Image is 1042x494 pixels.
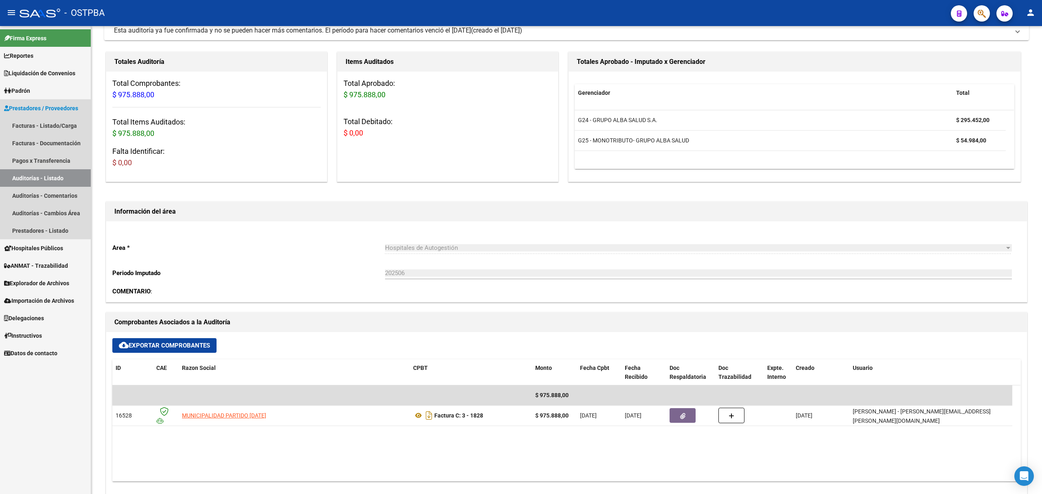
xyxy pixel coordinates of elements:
datatable-header-cell: Monto [532,359,577,386]
span: CAE [156,365,167,371]
datatable-header-cell: CPBT [410,359,532,386]
span: Usuario [853,365,873,371]
div: Open Intercom Messenger [1014,466,1034,486]
span: Hospitales de Autogestión [385,244,458,251]
span: [PERSON_NAME] - [PERSON_NAME][EMAIL_ADDRESS][PERSON_NAME][DOMAIN_NAME] [853,408,991,424]
span: ID [116,365,121,371]
span: $ 975.888,00 [112,129,154,138]
span: Delegaciones [4,314,44,323]
datatable-header-cell: Razon Social [179,359,410,386]
span: Hospitales Públicos [4,244,63,253]
span: Firma Express [4,34,46,43]
span: [DATE] [796,412,812,419]
strong: Factura C: 3 - 1828 [434,412,483,419]
h3: Total Comprobantes: [112,78,321,101]
h3: Total Debitado: [344,116,552,139]
datatable-header-cell: Doc Respaldatoria [666,359,715,386]
i: Descargar documento [424,409,434,422]
h1: Totales Aprobado - Imputado x Gerenciador [577,55,1012,68]
span: Importación de Archivos [4,296,74,305]
h3: Total Items Auditados: [112,116,321,139]
strong: $ 295.452,00 [956,117,989,123]
span: Explorador de Archivos [4,279,69,288]
datatable-header-cell: Usuario [849,359,1012,386]
datatable-header-cell: Fecha Cpbt [577,359,622,386]
span: MUNICIPALIDAD PARTIDO [DATE] [182,412,266,419]
datatable-header-cell: Creado [792,359,849,386]
span: 16528 [116,412,132,419]
strong: $ 975.888,00 [535,412,569,419]
span: Monto [535,365,552,371]
span: Datos de contacto [4,349,57,358]
span: Instructivos [4,331,42,340]
p: Periodo Imputado [112,269,385,278]
h1: Totales Auditoría [114,55,319,68]
span: Fecha Cpbt [580,365,609,371]
span: $ 0,00 [344,129,363,137]
strong: COMENTARIO [112,288,151,295]
span: Reportes [4,51,33,60]
h3: Total Aprobado: [344,78,552,101]
mat-expansion-panel-header: Esta auditoría ya fue confirmada y no se pueden hacer más comentarios. El período para hacer come... [104,21,1029,40]
span: Total [956,90,970,96]
span: Liquidación de Convenios [4,69,75,78]
span: (creado el [DATE]) [471,26,522,35]
span: Exportar Comprobantes [119,342,210,349]
span: CPBT [413,365,428,371]
span: Creado [796,365,814,371]
h1: Comprobantes Asociados a la Auditoría [114,316,1019,329]
h1: Información del área [114,205,1019,218]
datatable-header-cell: Fecha Recibido [622,359,666,386]
datatable-header-cell: Doc Trazabilidad [715,359,764,386]
span: Doc Trazabilidad [718,365,751,380]
h3: Falta Identificar: [112,146,321,168]
span: - OSTPBA [64,4,105,22]
span: Razon Social [182,365,216,371]
span: G24 - GRUPO ALBA SALUD S.A. [578,117,657,123]
span: Expte. Interno [767,365,786,380]
datatable-header-cell: Gerenciador [575,84,953,102]
span: $ 0,00 [112,158,132,167]
span: ANMAT - Trazabilidad [4,261,68,270]
datatable-header-cell: Expte. Interno [764,359,792,386]
span: Padrón [4,86,30,95]
datatable-header-cell: CAE [153,359,179,386]
span: Doc Respaldatoria [670,365,706,380]
div: Esta auditoría ya fue confirmada y no se pueden hacer más comentarios. El período para hacer come... [114,26,471,35]
span: Prestadores / Proveedores [4,104,78,113]
mat-icon: cloud_download [119,340,129,350]
mat-icon: menu [7,8,16,17]
mat-icon: person [1026,8,1035,17]
strong: $ 54.984,00 [956,137,986,144]
datatable-header-cell: Total [953,84,1006,102]
button: Exportar Comprobantes [112,338,217,353]
span: Fecha Recibido [625,365,648,380]
span: : [112,288,152,295]
datatable-header-cell: ID [112,359,153,386]
span: $ 975.888,00 [112,90,154,99]
h1: Items Auditados [346,55,550,68]
span: G25 - MONOTRIBUTO- GRUPO ALBA SALUD [578,137,689,144]
span: [DATE] [580,412,597,419]
span: $ 975.888,00 [344,90,385,99]
p: Area * [112,243,385,252]
span: [DATE] [625,412,641,419]
span: Gerenciador [578,90,610,96]
span: $ 975.888,00 [535,392,569,398]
